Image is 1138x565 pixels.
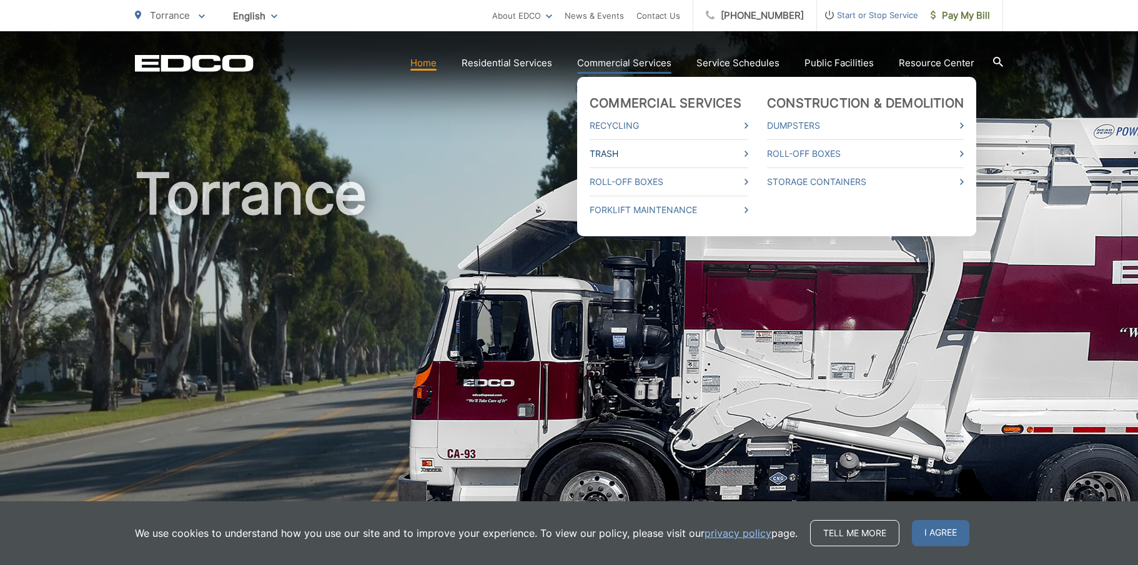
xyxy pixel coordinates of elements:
a: Roll-Off Boxes [590,174,748,189]
a: Residential Services [462,56,552,71]
p: We use cookies to understand how you use our site and to improve your experience. To view our pol... [135,526,798,541]
a: Roll-Off Boxes [767,146,964,161]
a: Storage Containers [767,174,964,189]
a: About EDCO [492,8,552,23]
a: Commercial Services [590,96,741,111]
span: Torrance [150,9,190,21]
a: EDCD logo. Return to the homepage. [135,54,254,72]
a: Home [410,56,437,71]
a: Tell me more [810,520,899,546]
a: Public Facilities [804,56,874,71]
span: English [224,5,287,27]
span: Pay My Bill [931,8,990,23]
a: Service Schedules [696,56,779,71]
a: privacy policy [705,526,771,541]
a: Recycling [590,118,748,133]
a: Forklift Maintenance [590,202,748,217]
h1: Torrance [135,162,1003,558]
a: Resource Center [899,56,974,71]
a: Construction & Demolition [767,96,964,111]
a: Contact Us [636,8,680,23]
a: News & Events [565,8,624,23]
a: Dumpsters [767,118,964,133]
a: Commercial Services [577,56,671,71]
a: Trash [590,146,748,161]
